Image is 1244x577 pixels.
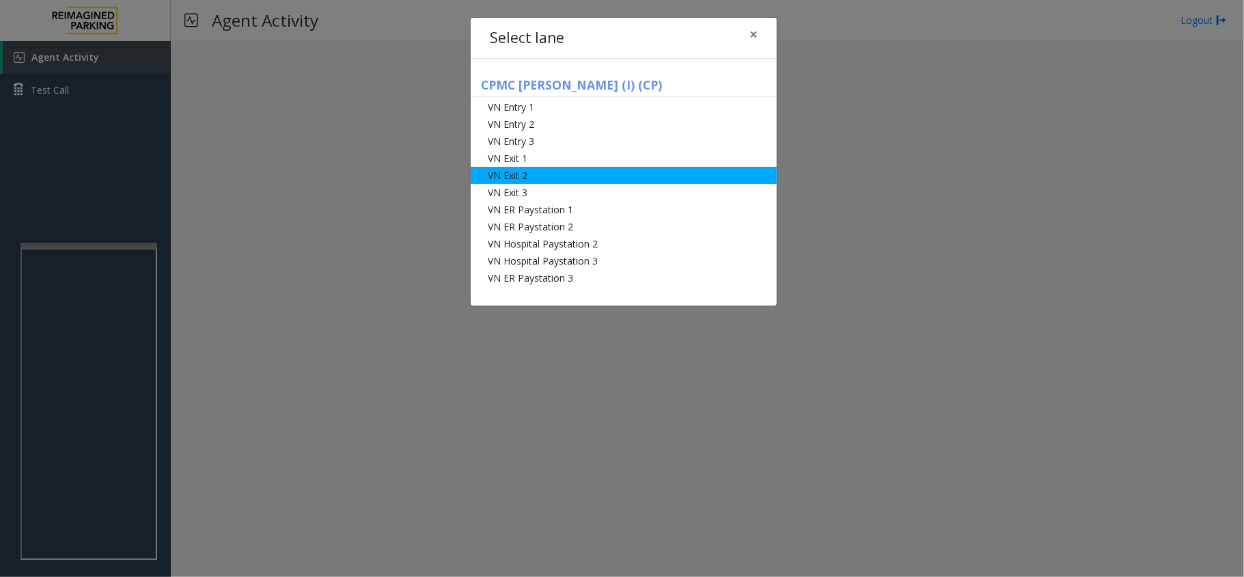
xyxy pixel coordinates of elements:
span: × [749,25,758,44]
li: VN Hospital Paystation 2 [471,235,777,252]
li: VN Entry 1 [471,98,777,116]
h4: Select lane [490,27,564,49]
li: VN Exit 1 [471,150,777,167]
li: VN Exit 2 [471,167,777,184]
li: VN ER Paystation 1 [471,201,777,218]
li: VN Entry 2 [471,116,777,133]
li: VN Exit 3 [471,184,777,201]
h5: CPMC [PERSON_NAME] (I) (CP) [471,78,777,97]
li: VN ER Paystation 3 [471,269,777,286]
li: VN Hospital Paystation 3 [471,252,777,269]
li: VN ER Paystation 2 [471,218,777,235]
li: VN Entry 3 [471,133,777,150]
button: Close [740,18,767,51]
